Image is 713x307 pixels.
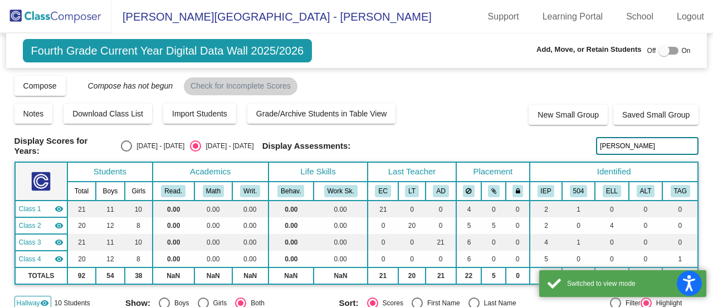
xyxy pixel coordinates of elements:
[96,251,125,267] td: 12
[15,217,68,234] td: Lori Tarney - Tarney
[268,267,314,284] td: NaN
[629,217,662,234] td: 0
[595,201,629,217] td: 0
[596,137,699,155] input: Search...
[481,201,506,217] td: 0
[125,234,153,251] td: 10
[132,141,184,151] div: [DATE] - [DATE]
[67,201,96,217] td: 21
[481,251,506,267] td: 0
[23,39,312,62] span: Fourth Grade Current Year Digital Data Wall 2025/2026
[163,104,236,124] button: Import Students
[161,185,185,197] button: Read.
[538,110,599,119] span: New Small Group
[456,267,481,284] td: 22
[668,8,713,26] a: Logout
[153,201,194,217] td: 0.00
[23,109,44,118] span: Notes
[201,141,253,151] div: [DATE] - [DATE]
[368,182,398,201] th: Elle Crees
[530,201,562,217] td: 2
[368,251,398,267] td: 0
[77,81,173,90] span: Compose has not begun
[232,251,268,267] td: 0.00
[530,251,562,267] td: 5
[647,46,656,56] span: Off
[14,76,66,96] button: Compose
[268,251,314,267] td: 0.00
[153,234,194,251] td: 0.00
[595,251,629,267] td: 0
[324,185,358,197] button: Work Sk.
[55,255,64,264] mat-icon: visibility
[96,182,125,201] th: Boys
[456,217,481,234] td: 5
[456,162,530,182] th: Placement
[368,217,398,234] td: 0
[67,267,96,284] td: 92
[96,234,125,251] td: 11
[681,46,690,56] span: On
[314,234,368,251] td: 0.00
[595,182,629,201] th: English Language Learner
[530,162,698,182] th: Identified
[67,162,152,182] th: Students
[19,254,41,264] span: Class 4
[125,217,153,234] td: 8
[562,182,595,201] th: 504 Plan
[368,234,398,251] td: 0
[629,267,662,284] td: 1
[637,185,655,197] button: ALT
[368,162,456,182] th: Last Teacher
[481,217,506,234] td: 5
[194,201,232,217] td: 0.00
[622,110,690,119] span: Saved Small Group
[194,251,232,267] td: 0.00
[456,251,481,267] td: 6
[194,267,232,284] td: NaN
[232,201,268,217] td: 0.00
[121,140,253,152] mat-radio-group: Select an option
[194,217,232,234] td: 0.00
[662,182,698,201] th: Gifted and Talented
[506,267,530,284] td: 0
[570,185,588,197] button: 504
[426,251,456,267] td: 0
[55,221,64,230] mat-icon: visibility
[506,234,530,251] td: 0
[153,267,194,284] td: NaN
[67,251,96,267] td: 20
[247,104,396,124] button: Grade/Archive Students in Table View
[268,162,368,182] th: Life Skills
[375,185,390,197] button: EC
[530,267,562,284] td: 15
[562,217,595,234] td: 0
[662,217,698,234] td: 0
[96,267,125,284] td: 54
[314,217,368,234] td: 0.00
[153,162,268,182] th: Academics
[194,234,232,251] td: 0.00
[481,182,506,201] th: Keep with students
[662,267,698,284] td: 1
[55,204,64,213] mat-icon: visibility
[426,234,456,251] td: 21
[19,221,41,231] span: Class 2
[153,217,194,234] td: 0.00
[67,234,96,251] td: 21
[72,109,143,118] span: Download Class List
[405,185,419,197] button: LT
[398,267,426,284] td: 20
[629,201,662,217] td: 0
[268,201,314,217] td: 0.00
[19,204,41,214] span: Class 1
[595,267,629,284] td: 5
[23,81,57,90] span: Compose
[125,251,153,267] td: 8
[530,182,562,201] th: Individualized Education Plan
[15,267,68,284] td: TOTALS
[203,185,224,197] button: Math
[426,201,456,217] td: 0
[96,201,125,217] td: 11
[314,201,368,217] td: 0.00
